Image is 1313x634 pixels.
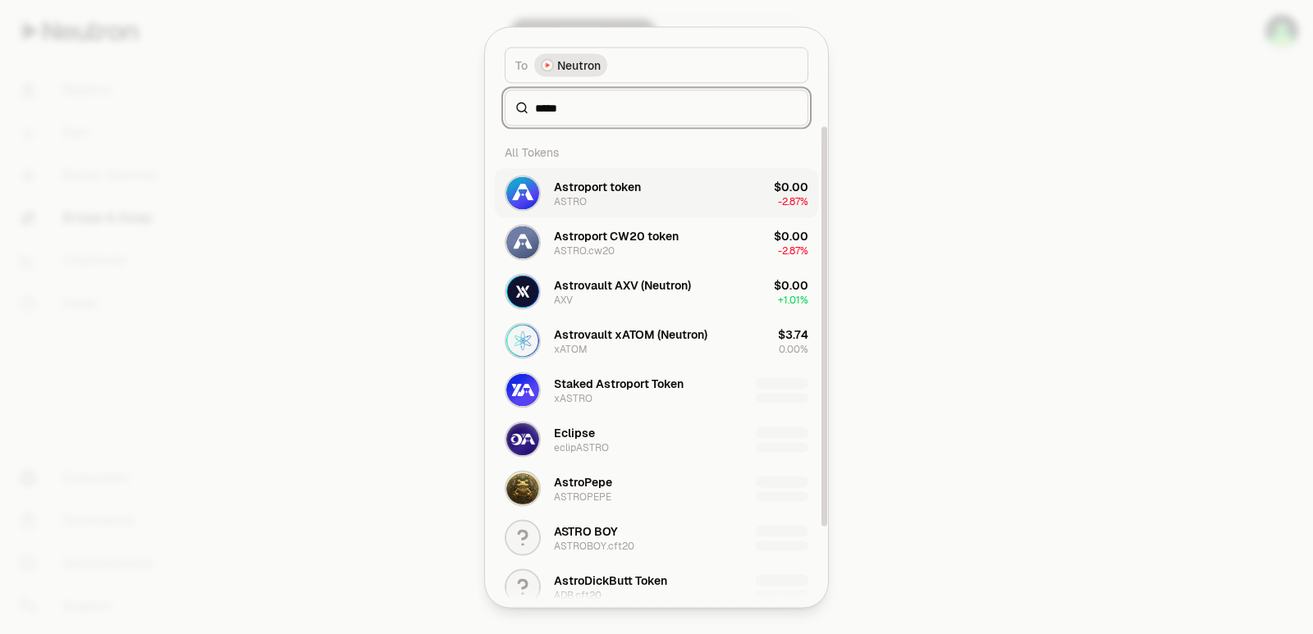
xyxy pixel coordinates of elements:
[554,227,679,244] div: Astroport CW20 token
[774,178,808,194] div: $0.00
[554,293,573,306] div: AXV
[554,572,667,588] div: AstroDickButt Token
[495,365,818,414] button: xASTRO LogoStaked Astroport TokenxASTRO
[495,562,818,611] button: AstroDickButt TokenADB.cft20
[505,47,808,83] button: ToNeutron LogoNeutron
[554,490,611,503] div: ASTROPEPE
[554,539,634,552] div: ASTROBOY.cft20
[779,342,808,355] span: 0.00%
[554,440,609,454] div: eclipASTRO
[515,57,528,73] span: To
[778,326,808,342] div: $3.74
[554,178,641,194] div: Astroport token
[542,60,552,70] img: Neutron Logo
[554,424,595,440] div: Eclipse
[778,194,808,208] span: -2.87%
[554,588,602,601] div: ADB.cft20
[506,275,539,308] img: AXV Logo
[506,472,539,504] img: ASTROPEPE Logo
[778,293,808,306] span: + 1.01%
[506,176,539,209] img: ASTRO Logo
[554,473,612,490] div: AstroPepe
[554,522,618,539] div: ASTRO BOY
[495,414,818,463] button: eclipASTRO LogoEclipseeclipASTRO
[506,422,539,455] img: eclipASTRO Logo
[554,375,684,391] div: Staked Astroport Token
[554,342,588,355] div: xATOM
[495,168,818,217] button: ASTRO LogoAstroport tokenASTRO$0.00-2.87%
[495,513,818,562] button: ASTRO BOYASTROBOY.cft20
[774,227,808,244] div: $0.00
[554,326,707,342] div: Astrovault xATOM (Neutron)
[778,244,808,257] span: -2.87%
[554,276,691,293] div: Astrovault AXV (Neutron)
[495,217,818,267] button: ASTRO.cw20 LogoAstroport CW20 tokenASTRO.cw20$0.00-2.87%
[495,135,818,168] div: All Tokens
[495,267,818,316] button: AXV LogoAstrovault AXV (Neutron)AXV$0.00+1.01%
[554,391,592,404] div: xASTRO
[554,244,615,257] div: ASTRO.cw20
[506,226,539,258] img: ASTRO.cw20 Logo
[554,194,587,208] div: ASTRO
[495,316,818,365] button: xATOM LogoAstrovault xATOM (Neutron)xATOM$3.740.00%
[506,373,539,406] img: xASTRO Logo
[557,57,601,73] span: Neutron
[506,324,539,357] img: xATOM Logo
[774,276,808,293] div: $0.00
[495,463,818,513] button: ASTROPEPE LogoAstroPepeASTROPEPE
